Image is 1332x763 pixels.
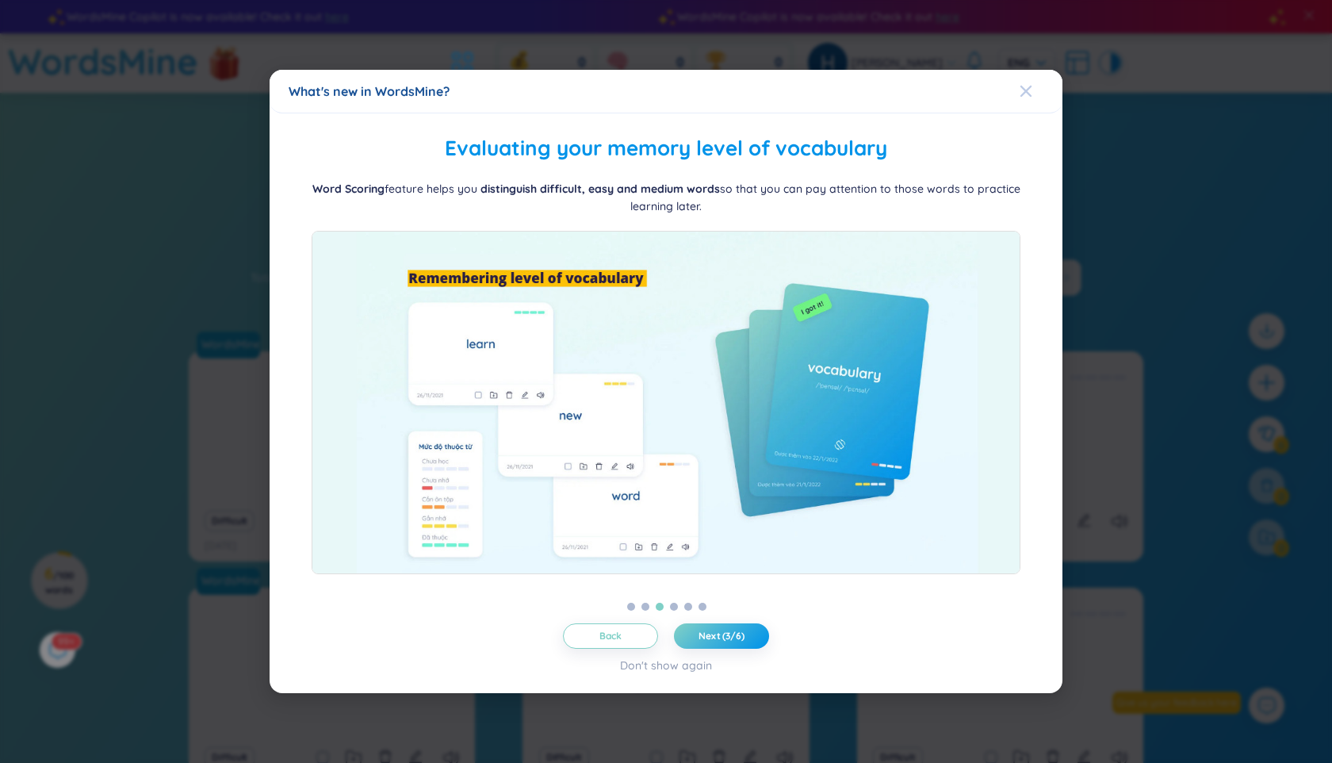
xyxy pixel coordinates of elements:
button: 5 [684,603,692,611]
button: Next (3/6) [674,623,769,649]
button: 4 [670,603,678,611]
button: 1 [627,603,635,611]
div: Don't show again [620,657,712,674]
button: 3 [656,603,664,611]
button: 6 [699,603,706,611]
span: Back [599,630,622,642]
span: feature helps you so that you can pay attention to those words to practice learning later. [312,182,1020,213]
span: Next (3/6) [699,630,744,642]
b: distinguish difficult, easy and medium words [480,182,720,196]
b: Word Scoring [312,182,385,196]
h2: Evaluating your memory level of vocabulary [289,132,1043,165]
button: Close [1020,70,1062,113]
div: What's new in WordsMine? [289,82,1043,100]
button: Back [563,623,658,649]
button: 2 [641,603,649,611]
